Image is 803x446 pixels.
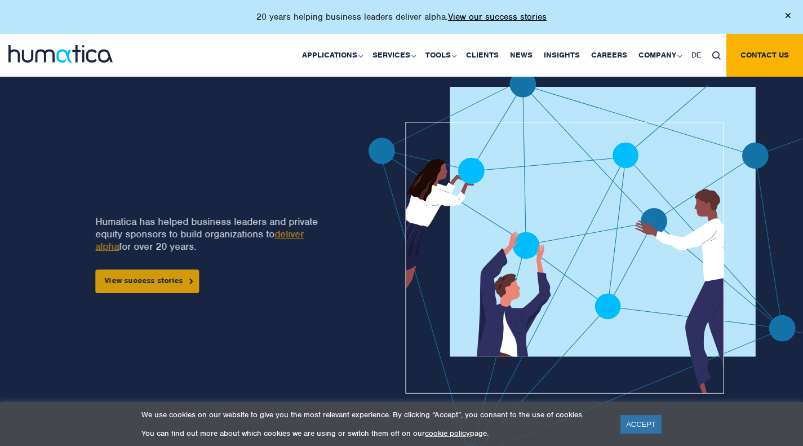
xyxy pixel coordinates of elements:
[726,34,803,77] a: Contact us
[585,34,633,77] a: Careers
[190,279,193,284] img: arrowicon
[95,215,330,253] p: Humatica has helped business leaders and private equity sponsors to build organizations to for ov...
[8,45,113,63] img: logo
[620,415,662,434] a: ACCEPT
[420,34,460,77] a: Tools
[95,228,304,253] a: deliver alpha
[296,34,367,77] a: Applications
[504,34,538,77] a: News
[538,34,585,77] a: Insights
[95,270,199,293] a: View success stories
[425,429,470,438] a: cookie policy
[367,34,420,77] a: Services
[686,34,707,77] a: DE
[256,11,547,23] p: 20 years helping business leaders deliver alpha.
[633,34,686,77] a: Company
[448,11,547,23] a: View our success stories
[141,429,606,438] p: You can find out more about which cookies we are using or switch them off on our page.
[141,410,606,419] p: We use cookies on our website to give you the most relevant experience. By clicking “Accept”, you...
[712,51,721,60] img: search_icon
[691,50,701,60] span: DE
[460,34,504,77] a: Clients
